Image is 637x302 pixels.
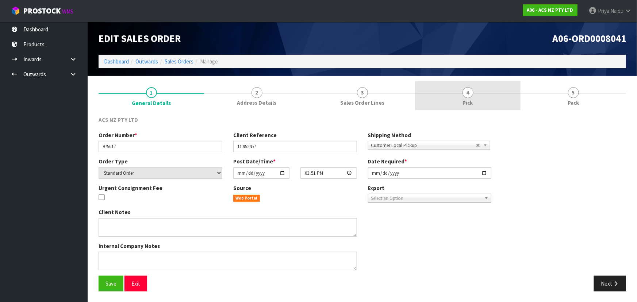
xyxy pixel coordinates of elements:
[368,158,407,165] label: Date Required
[104,58,129,65] a: Dashboard
[568,87,579,98] span: 5
[146,87,157,98] span: 1
[105,280,116,287] span: Save
[523,4,577,16] a: A06 - ACS NZ PTY LTD
[233,184,251,192] label: Source
[233,195,260,202] span: Web Portal
[357,87,368,98] span: 3
[99,158,128,165] label: Order Type
[62,8,73,15] small: WMS
[99,276,123,291] button: Save
[99,131,137,139] label: Order Number
[371,141,476,150] span: Customer Local Pickup
[132,99,171,107] span: General Details
[99,184,162,192] label: Urgent Consignment Fee
[11,6,20,15] img: cube-alt.png
[568,99,579,107] span: Pack
[200,58,218,65] span: Manage
[368,184,385,192] label: Export
[598,7,609,14] span: Priya
[99,116,138,123] span: ACS NZ PTY LTD
[371,194,482,203] span: Select an Option
[99,111,626,297] span: General Details
[527,7,573,13] strong: A06 - ACS NZ PTY LTD
[594,276,626,291] button: Next
[99,32,181,44] span: Edit Sales Order
[99,141,222,152] input: Order Number
[610,7,623,14] span: Naidu
[124,276,147,291] button: Exit
[135,58,158,65] a: Outwards
[23,6,61,16] span: ProStock
[368,131,411,139] label: Shipping Method
[552,32,626,44] span: A06-ORD0008041
[165,58,193,65] a: Sales Orders
[340,99,384,107] span: Sales Order Lines
[237,99,277,107] span: Address Details
[463,99,473,107] span: Pick
[99,242,160,250] label: Internal Company Notes
[233,141,357,152] input: Client Reference
[463,87,473,98] span: 4
[252,87,262,98] span: 2
[233,131,277,139] label: Client Reference
[233,158,276,165] label: Post Date/Time
[99,208,130,216] label: Client Notes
